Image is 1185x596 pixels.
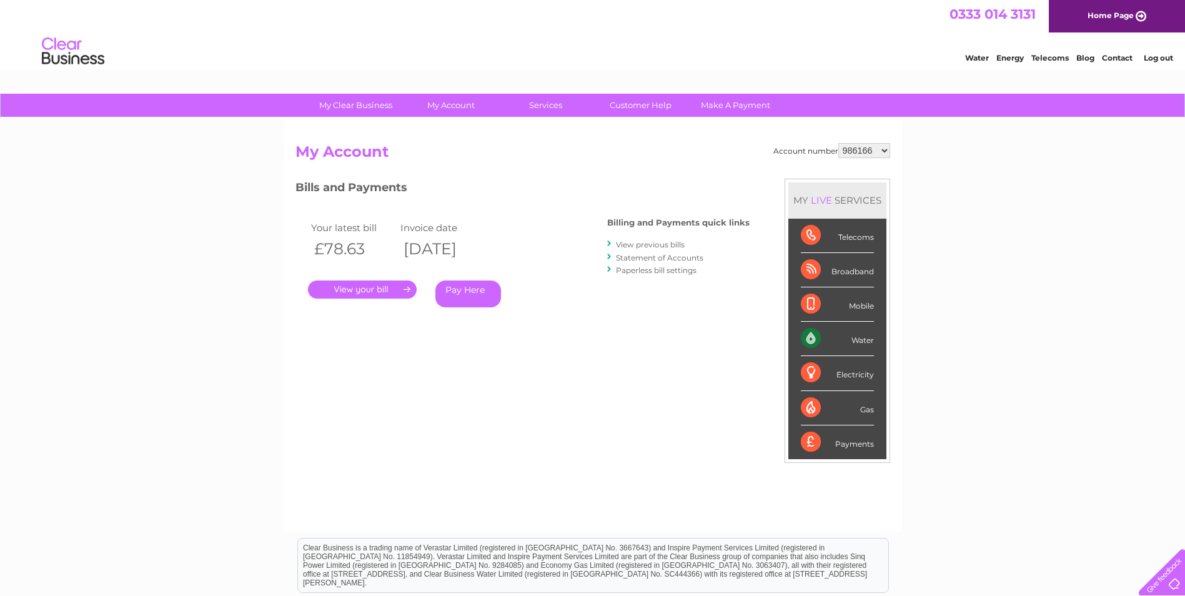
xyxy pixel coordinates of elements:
[616,253,703,262] a: Statement of Accounts
[1076,53,1094,62] a: Blog
[801,391,874,425] div: Gas
[308,281,417,299] a: .
[949,6,1036,22] a: 0333 014 3131
[308,236,398,262] th: £78.63
[773,143,890,158] div: Account number
[965,53,989,62] a: Water
[308,219,398,236] td: Your latest bill
[295,143,890,167] h2: My Account
[616,266,697,275] a: Paperless bill settings
[397,219,487,236] td: Invoice date
[616,240,685,249] a: View previous bills
[996,53,1024,62] a: Energy
[435,281,501,307] a: Pay Here
[801,287,874,322] div: Mobile
[41,32,105,71] img: logo.png
[801,322,874,356] div: Water
[298,7,888,61] div: Clear Business is a trading name of Verastar Limited (registered in [GEOGRAPHIC_DATA] No. 3667643...
[304,94,407,117] a: My Clear Business
[801,253,874,287] div: Broadband
[1031,53,1069,62] a: Telecoms
[684,94,787,117] a: Make A Payment
[494,94,597,117] a: Services
[399,94,502,117] a: My Account
[801,425,874,459] div: Payments
[801,356,874,390] div: Electricity
[1102,53,1133,62] a: Contact
[801,219,874,253] div: Telecoms
[397,236,487,262] th: [DATE]
[1144,53,1173,62] a: Log out
[788,182,886,218] div: MY SERVICES
[589,94,692,117] a: Customer Help
[295,179,750,201] h3: Bills and Payments
[607,218,750,227] h4: Billing and Payments quick links
[808,194,835,206] div: LIVE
